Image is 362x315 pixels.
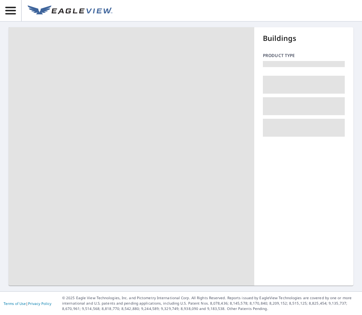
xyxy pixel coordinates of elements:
[4,301,26,306] a: Terms of Use
[28,301,51,306] a: Privacy Policy
[263,52,345,59] p: Product type
[263,33,345,44] p: Buildings
[4,301,51,306] p: |
[28,5,112,16] img: EV Logo
[62,295,358,311] p: © 2025 Eagle View Technologies, Inc. and Pictometry International Corp. All Rights Reserved. Repo...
